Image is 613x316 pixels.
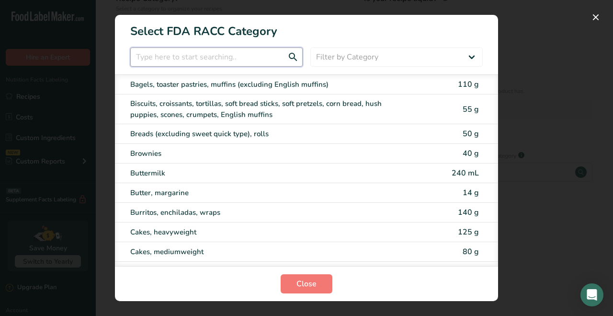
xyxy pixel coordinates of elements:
[130,187,402,199] div: Butter, margarine
[130,47,303,67] input: Type here to start searching..
[130,148,402,159] div: Brownies
[281,274,332,293] button: Close
[130,246,402,257] div: Cakes, mediumweight
[130,168,402,179] div: Buttermilk
[580,283,603,306] div: Open Intercom Messenger
[130,266,402,277] div: Cakes, lightweight (angel food, chiffon, or sponge cake without icing or filling)
[463,246,479,257] span: 80 g
[115,15,498,40] h1: Select FDA RACC Category
[130,227,402,238] div: Cakes, heavyweight
[130,79,402,90] div: Bagels, toaster pastries, muffins (excluding English muffins)
[452,168,479,178] span: 240 mL
[463,129,479,139] span: 50 g
[463,104,479,115] span: 55 g
[463,148,479,159] span: 40 g
[463,187,479,198] span: 14 g
[458,207,479,218] span: 140 g
[296,278,317,290] span: Close
[130,129,402,140] div: Breads (excluding sweet quick type), rolls
[130,98,402,120] div: Biscuits, croissants, tortillas, soft bread sticks, soft pretzels, corn bread, hush puppies, scon...
[458,79,479,90] span: 110 g
[458,227,479,237] span: 125 g
[130,207,402,218] div: Burritos, enchiladas, wraps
